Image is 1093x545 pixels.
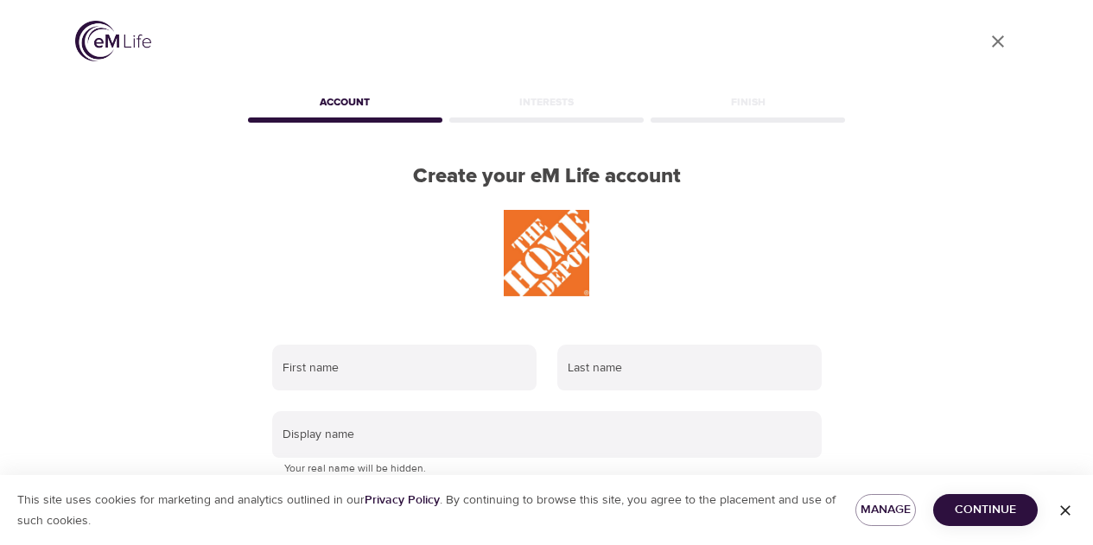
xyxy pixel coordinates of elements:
[245,164,849,189] h2: Create your eM Life account
[504,210,590,296] img: THD%20Logo.JPG
[75,21,151,61] img: logo
[855,494,916,526] button: Manage
[284,460,810,478] p: Your real name will be hidden.
[869,499,902,521] span: Manage
[933,494,1038,526] button: Continue
[365,492,440,508] a: Privacy Policy
[977,21,1019,62] a: close
[947,499,1024,521] span: Continue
